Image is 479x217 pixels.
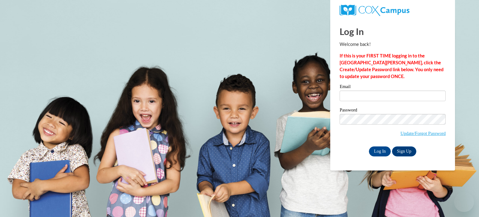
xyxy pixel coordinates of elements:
[340,84,446,91] label: Email
[340,5,446,16] a: COX Campus
[340,25,446,38] h1: Log In
[340,53,443,79] strong: If this is your FIRST TIME logging in to the [GEOGRAPHIC_DATA][PERSON_NAME], click the Create/Upd...
[392,146,416,156] a: Sign Up
[369,146,391,156] input: Log In
[340,5,409,16] img: COX Campus
[400,131,446,136] a: Update/Forgot Password
[340,108,446,114] label: Password
[454,192,474,212] iframe: Button to launch messaging window
[340,41,446,48] p: Welcome back!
